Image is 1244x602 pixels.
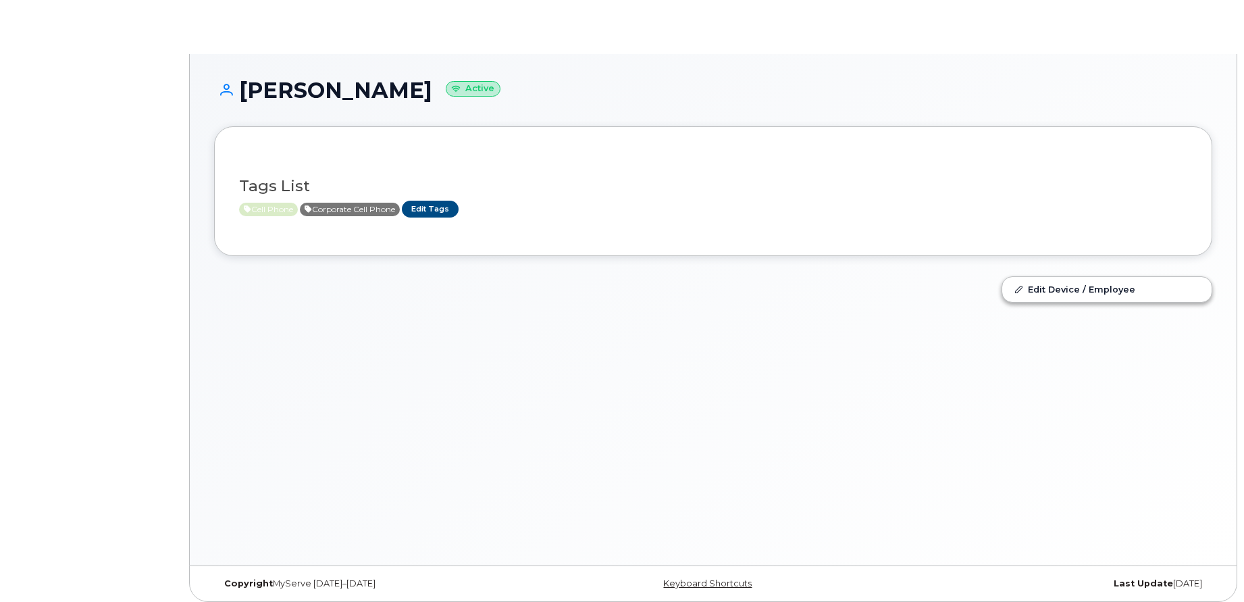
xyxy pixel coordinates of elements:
span: Active [300,203,400,216]
div: MyServe [DATE]–[DATE] [214,578,547,589]
strong: Last Update [1114,578,1173,588]
a: Edit Device / Employee [1002,277,1212,301]
a: Edit Tags [402,201,459,218]
span: Active [239,203,298,216]
small: Active [446,81,500,97]
h3: Tags List [239,178,1187,195]
strong: Copyright [224,578,273,588]
h1: [PERSON_NAME] [214,78,1212,102]
div: [DATE] [879,578,1212,589]
a: Keyboard Shortcuts [663,578,752,588]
